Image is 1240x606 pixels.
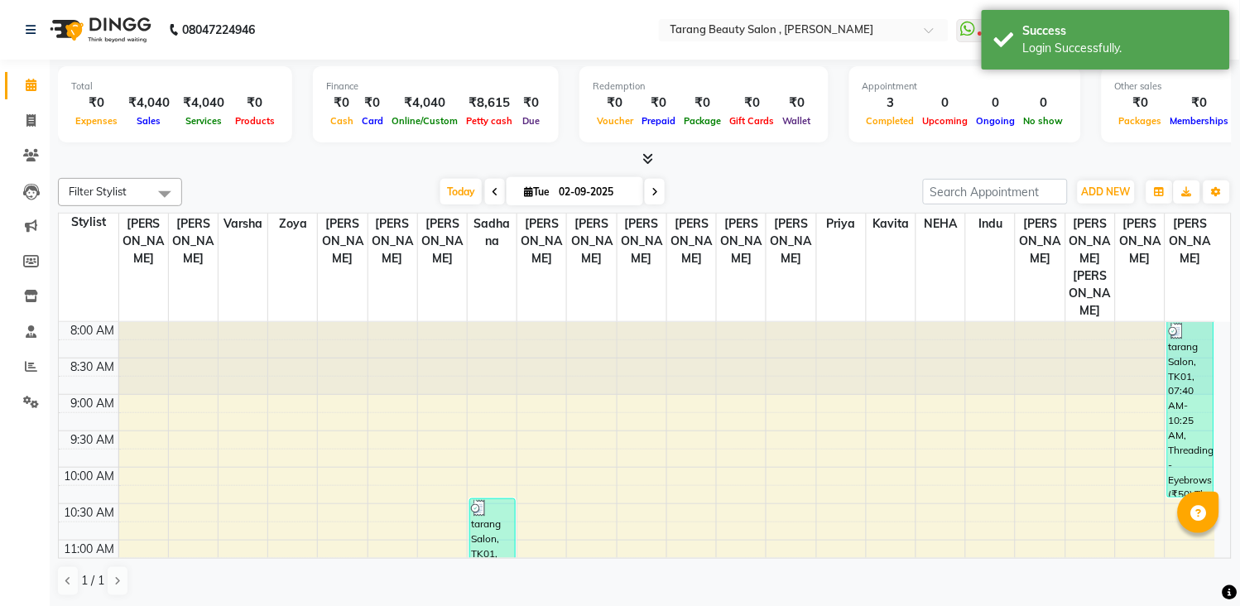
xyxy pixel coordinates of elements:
[387,115,462,127] span: Online/Custom
[1078,180,1135,204] button: ADD NEW
[42,7,156,53] img: logo
[680,94,726,113] div: ₹0
[916,214,965,234] span: NEHA
[358,115,387,127] span: Card
[418,214,467,269] span: [PERSON_NAME]
[176,94,231,113] div: ₹4,040
[637,94,680,113] div: ₹0
[680,115,726,127] span: Package
[1016,214,1065,269] span: [PERSON_NAME]
[387,94,462,113] div: ₹4,040
[520,185,554,198] span: Tue
[71,94,122,113] div: ₹0
[517,214,566,269] span: [PERSON_NAME]
[231,94,279,113] div: ₹0
[326,94,358,113] div: ₹0
[517,94,546,113] div: ₹0
[68,358,118,376] div: 8:30 AM
[1023,40,1218,57] div: Login Successfully.
[973,115,1020,127] span: Ongoing
[326,79,546,94] div: Finance
[71,79,279,94] div: Total
[667,214,716,269] span: [PERSON_NAME]
[726,94,779,113] div: ₹0
[1020,115,1068,127] span: No show
[637,115,680,127] span: Prepaid
[867,214,916,234] span: kavita
[368,214,417,269] span: [PERSON_NAME]
[440,179,482,204] span: Today
[68,395,118,412] div: 9:00 AM
[779,115,815,127] span: Wallet
[1166,214,1215,269] span: [PERSON_NAME]
[358,94,387,113] div: ₹0
[71,115,122,127] span: Expenses
[61,504,118,522] div: 10:30 AM
[919,94,973,113] div: 0
[182,7,255,53] b: 08047224946
[326,115,358,127] span: Cash
[462,115,517,127] span: Petty cash
[1115,94,1166,113] div: ₹0
[1116,214,1165,269] span: [PERSON_NAME]
[61,541,118,558] div: 11:00 AM
[268,214,317,234] span: Zoya
[61,468,118,485] div: 10:00 AM
[462,94,517,113] div: ₹8,615
[618,214,666,269] span: [PERSON_NAME]
[1168,322,1213,497] div: tarang Salon, TK01, 07:40 AM-10:25 AM, Threading - Eyebrows (₹50),Threading - Eyebrows (₹50),Braz...
[59,214,118,231] div: Stylist
[68,431,118,449] div: 9:30 AM
[919,115,973,127] span: Upcoming
[593,79,815,94] div: Redemption
[468,214,517,252] span: sadhana
[81,572,104,589] span: 1 / 1
[1166,115,1233,127] span: Memberships
[133,115,166,127] span: Sales
[593,115,637,127] span: Voucher
[518,115,544,127] span: Due
[1115,115,1166,127] span: Packages
[1082,185,1131,198] span: ADD NEW
[231,115,279,127] span: Products
[593,94,637,113] div: ₹0
[219,214,267,234] span: Varsha
[554,180,637,204] input: 2025-09-02
[68,322,118,339] div: 8:00 AM
[1066,214,1115,321] span: [PERSON_NAME] [PERSON_NAME]
[122,94,176,113] div: ₹4,040
[567,214,616,269] span: [PERSON_NAME]
[779,94,815,113] div: ₹0
[1166,94,1233,113] div: ₹0
[169,214,218,269] span: [PERSON_NAME]
[1020,94,1068,113] div: 0
[973,94,1020,113] div: 0
[119,214,168,269] span: [PERSON_NAME]
[863,115,919,127] span: Completed
[863,79,1068,94] div: Appointment
[181,115,226,127] span: Services
[863,94,919,113] div: 3
[767,214,815,269] span: [PERSON_NAME]
[966,214,1015,234] span: indu
[69,185,127,198] span: Filter Stylist
[817,214,866,234] span: priya
[318,214,367,269] span: [PERSON_NAME]
[923,179,1068,204] input: Search Appointment
[1023,22,1218,40] div: Success
[717,214,766,269] span: [PERSON_NAME]
[726,115,779,127] span: Gift Cards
